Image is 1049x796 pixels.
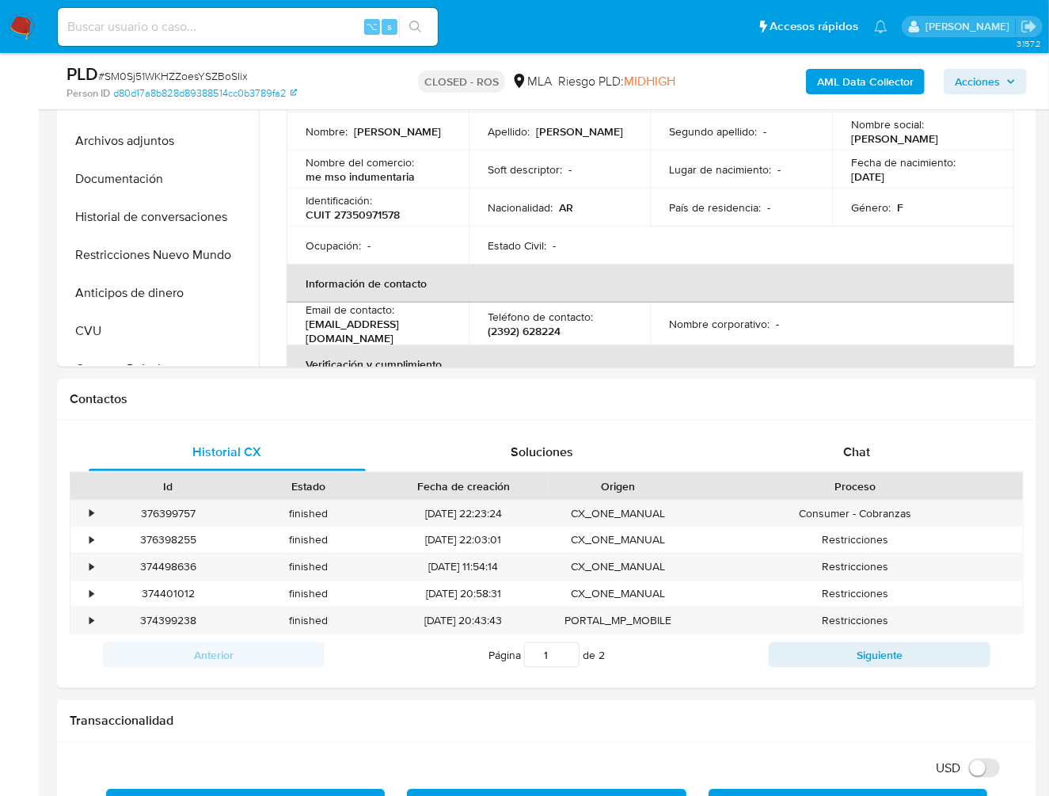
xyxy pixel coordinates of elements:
[238,527,378,553] div: finished
[103,642,325,668] button: Anterior
[89,506,93,521] div: •
[851,131,938,146] p: [PERSON_NAME]
[366,19,378,34] span: ⌥
[770,18,858,35] span: Accesos rápidos
[488,642,605,668] span: Página de
[306,193,372,208] p: Identificación :
[98,554,238,580] div: 374498636
[58,17,438,37] input: Buscar usuario o caso...
[306,208,400,222] p: CUIT 27350971578
[89,613,93,628] div: •
[688,527,1023,553] div: Restricciones
[624,72,675,90] span: MIDHIGH
[70,391,1024,407] h1: Contactos
[548,527,688,553] div: CX_ONE_MANUAL
[238,607,378,634] div: finished
[874,20,887,33] a: Notificaciones
[488,238,546,253] p: Estado Civil :
[669,317,770,331] p: Nombre corporativo :
[98,607,238,634] div: 374399238
[367,238,371,253] p: -
[306,317,443,345] p: [EMAIL_ADDRESS][DOMAIN_NAME]
[851,200,891,215] p: Género :
[548,554,688,580] div: CX_ONE_MANUAL
[98,68,248,84] span: # SM0Sj51WKHZZoesYSZBoSIix
[89,559,93,574] div: •
[688,607,1023,634] div: Restricciones
[511,443,573,461] span: Soluciones
[249,478,367,494] div: Estado
[1020,18,1037,35] a: Salir
[306,155,414,169] p: Nombre del comercio :
[488,200,553,215] p: Nacionalidad :
[354,124,441,139] p: [PERSON_NAME]
[390,478,537,494] div: Fecha de creación
[98,501,238,527] div: 376399757
[378,554,548,580] div: [DATE] 11:54:14
[238,554,378,580] div: finished
[851,169,884,184] p: [DATE]
[763,124,766,139] p: -
[568,162,572,177] p: -
[669,200,761,215] p: País de residencia :
[306,169,415,184] p: me mso indumentaria
[67,61,98,86] b: PLD
[851,117,924,131] p: Nombre social :
[925,19,1015,34] p: jessica.fukman@mercadolibre.com
[378,527,548,553] div: [DATE] 22:03:01
[599,647,605,663] span: 2
[378,581,548,607] div: [DATE] 20:58:31
[378,607,548,634] div: [DATE] 20:43:43
[777,162,781,177] p: -
[688,501,1023,527] div: Consumer - Cobranzas
[61,198,259,236] button: Historial de conversaciones
[955,69,1000,94] span: Acciones
[488,310,593,324] p: Teléfono de contacto :
[669,162,771,177] p: Lugar de nacimiento :
[488,124,530,139] p: Apellido :
[897,200,903,215] p: F
[306,238,361,253] p: Ocupación :
[61,236,259,274] button: Restricciones Nuevo Mundo
[559,200,573,215] p: AR
[70,713,1024,729] h1: Transaccionalidad
[61,350,259,388] button: Cruces y Relaciones
[306,303,394,317] p: Email de contacto :
[548,501,688,527] div: CX_ONE_MANUAL
[817,69,914,94] b: AML Data Collector
[387,19,392,34] span: s
[699,478,1012,494] div: Proceso
[109,478,227,494] div: Id
[536,124,623,139] p: [PERSON_NAME]
[89,586,93,601] div: •
[287,265,1014,303] th: Información de contacto
[192,443,261,461] span: Historial CX
[98,581,238,607] div: 374401012
[548,607,688,634] div: PORTAL_MP_MOBILE
[1017,37,1041,50] span: 3.157.2
[767,200,770,215] p: -
[488,162,562,177] p: Soft descriptor :
[688,554,1023,580] div: Restricciones
[61,160,259,198] button: Documentación
[238,501,378,527] div: finished
[61,122,259,160] button: Archivos adjuntos
[67,86,110,101] b: Person ID
[559,478,677,494] div: Origen
[61,274,259,312] button: Anticipos de dinero
[418,70,505,93] p: CLOSED - ROS
[399,16,431,38] button: search-icon
[89,532,93,547] div: •
[944,69,1027,94] button: Acciones
[306,124,348,139] p: Nombre :
[669,124,757,139] p: Segundo apellido :
[378,501,548,527] div: [DATE] 22:23:24
[806,69,925,94] button: AML Data Collector
[113,86,297,101] a: d80d17a8b828d89388514cc0b3789fa2
[511,73,552,90] div: MLA
[688,581,1023,607] div: Restricciones
[61,312,259,350] button: CVU
[238,581,378,607] div: finished
[548,581,688,607] div: CX_ONE_MANUAL
[769,642,990,668] button: Siguiente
